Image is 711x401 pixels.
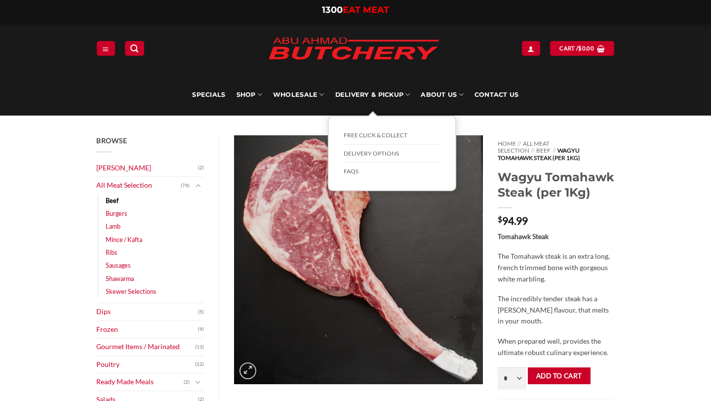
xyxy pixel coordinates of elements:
span: Cart / [559,44,594,53]
a: View cart [550,41,614,55]
p: The incredibly tender steak has a [PERSON_NAME] flavour, that melts in your mouth. [498,293,615,327]
span: Wagyu Tomahawk Steak (per 1Kg) [498,147,580,161]
a: Mince / Kafta [106,233,142,246]
span: $ [498,215,502,223]
a: Dips [96,303,198,321]
a: All Meat Selection [498,140,550,154]
a: Delivery Options [344,145,440,163]
a: Burgers [106,207,127,220]
bdi: 94.99 [498,214,528,227]
a: Beef [106,194,118,207]
a: [PERSON_NAME] [96,160,198,177]
a: Gourmet Items / Marinated [96,338,195,356]
span: $ [578,44,582,53]
a: Contact Us [474,74,519,116]
span: 1300 [322,4,343,15]
a: Poultry [96,356,195,373]
span: (2) [184,375,190,390]
span: (12) [195,357,204,372]
span: // [531,147,534,154]
span: // [553,147,556,154]
a: All Meat Selection [96,177,181,194]
a: Ready Made Meals [96,373,184,391]
button: Toggle [192,377,204,388]
p: When prepared well, provides the ultimate robust culinary experience. [498,336,615,358]
a: About Us [421,74,463,116]
bdi: 0.00 [578,45,594,51]
a: Skewer Selections [106,285,157,298]
a: Shawarma [106,272,134,285]
button: Toggle [192,180,204,191]
a: SHOP [237,74,262,116]
span: (74) [181,178,190,193]
a: Wholesale [273,74,324,116]
span: (9) [198,322,204,337]
a: Home [498,140,516,147]
a: Menu [97,41,115,55]
span: Browse [96,136,127,145]
h1: Wagyu Tomahawk Steak (per 1Kg) [498,169,615,200]
a: Delivery & Pickup [335,74,410,116]
a: FAQs [344,162,440,180]
a: Beef [536,147,551,154]
a: Login [522,41,540,55]
button: Add to cart [528,367,591,385]
img: Wagyu Tomahawk Steak (per 1Kg) [234,135,483,384]
a: Lamb [106,220,120,233]
a: Ribs [106,246,118,259]
span: (5) [198,305,204,320]
a: Specials [192,74,225,116]
img: Abu Ahmad Butchery [260,31,447,68]
span: (13) [195,340,204,355]
a: Sausages [106,259,131,272]
span: (2) [198,160,204,175]
span: // [517,140,521,147]
strong: Tomahawk Steak [498,232,549,241]
a: Search [125,41,144,55]
a: Frozen [96,321,198,338]
a: FREE Click & Collect [344,126,440,145]
a: Zoom [239,362,256,379]
span: EAT MEAT [343,4,389,15]
p: The Tomahawk steak is an extra long, french trimmed bone with gorgeous white marbling. [498,251,615,284]
a: 1300EAT MEAT [322,4,389,15]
